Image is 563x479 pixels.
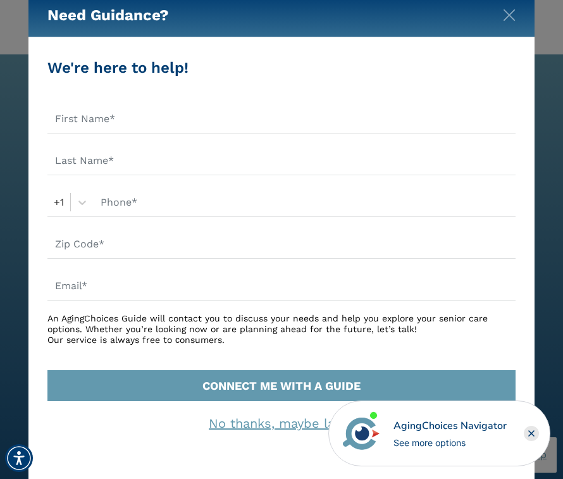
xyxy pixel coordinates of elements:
div: We're here to help! [47,56,516,79]
input: Zip Code* [47,230,516,259]
input: Phone* [93,188,516,217]
div: An AgingChoices Guide will contact you to discuss your needs and help you explore your senior car... [47,313,516,345]
div: AgingChoices Navigator [393,418,507,433]
input: First Name* [47,104,516,134]
input: Last Name* [47,146,516,175]
input: Email* [47,271,516,301]
div: See more options [393,436,507,449]
img: avatar [340,412,383,455]
button: Close [503,6,516,19]
div: Close [524,426,539,441]
a: No thanks, maybe later. [209,416,354,431]
div: Accessibility Menu [5,444,33,472]
button: CONNECT ME WITH A GUIDE [47,370,516,401]
img: modal-close.svg [503,9,516,22]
